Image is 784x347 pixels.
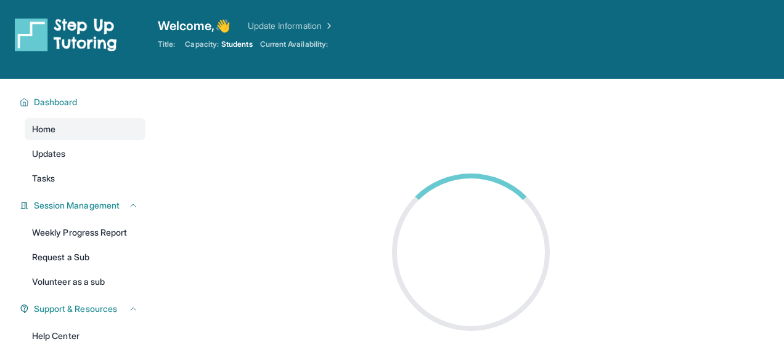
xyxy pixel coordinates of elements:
[15,17,117,52] img: logo
[34,199,120,212] span: Session Management
[260,39,328,49] span: Current Availability:
[185,39,219,49] span: Capacity:
[25,246,145,268] a: Request a Sub
[34,303,117,315] span: Support & Resources
[32,123,55,135] span: Home
[158,17,231,34] span: Welcome, 👋
[25,118,145,140] a: Home
[25,221,145,244] a: Weekly Progress Report
[158,39,175,49] span: Title:
[25,271,145,293] a: Volunteer as a sub
[32,172,55,185] span: Tasks
[248,20,334,32] a: Update Information
[322,20,334,32] img: Chevron Right
[221,39,253,49] span: Students
[29,199,138,212] button: Session Management
[25,325,145,347] a: Help Center
[29,303,138,315] button: Support & Resources
[34,96,78,108] span: Dashboard
[25,167,145,189] a: Tasks
[32,148,66,160] span: Updates
[25,143,145,165] a: Updates
[29,96,138,108] button: Dashboard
